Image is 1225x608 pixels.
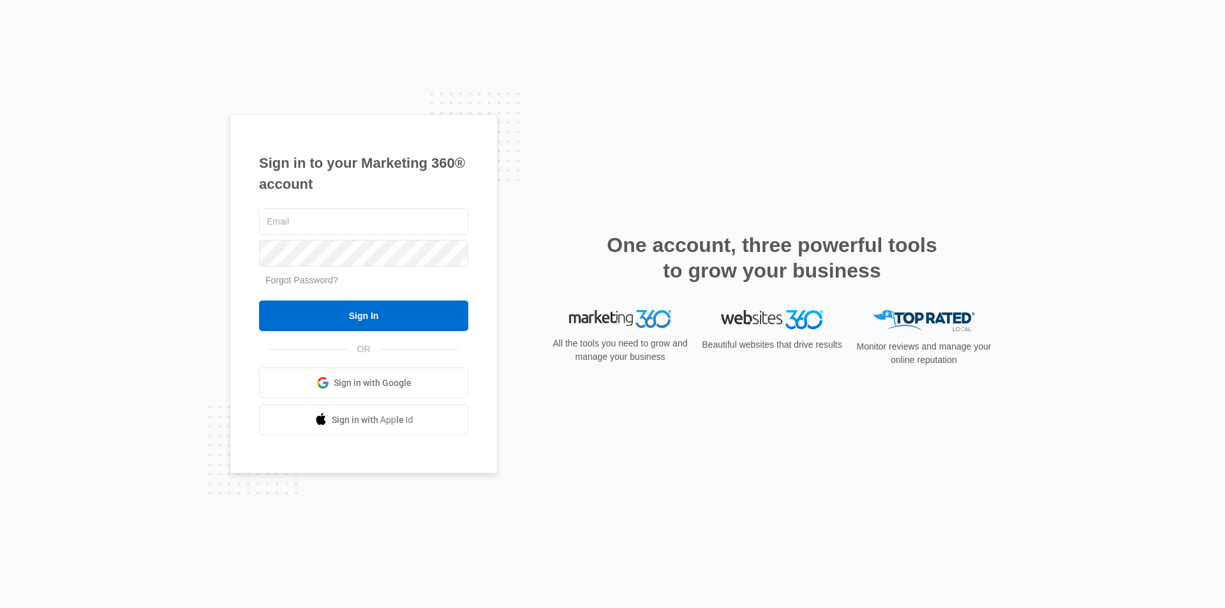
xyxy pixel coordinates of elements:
[334,376,412,390] span: Sign in with Google
[259,404,468,435] a: Sign in with Apple Id
[265,275,338,285] a: Forgot Password?
[701,338,843,352] p: Beautiful websites that drive results
[348,343,380,356] span: OR
[259,367,468,398] a: Sign in with Google
[259,152,468,195] h1: Sign in to your Marketing 360® account
[549,337,692,364] p: All the tools you need to grow and manage your business
[259,208,468,235] input: Email
[603,232,941,283] h2: One account, three powerful tools to grow your business
[852,340,995,367] p: Monitor reviews and manage your online reputation
[332,413,413,427] span: Sign in with Apple Id
[569,310,671,328] img: Marketing 360
[721,310,823,329] img: Websites 360
[873,310,975,331] img: Top Rated Local
[259,300,468,331] input: Sign In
